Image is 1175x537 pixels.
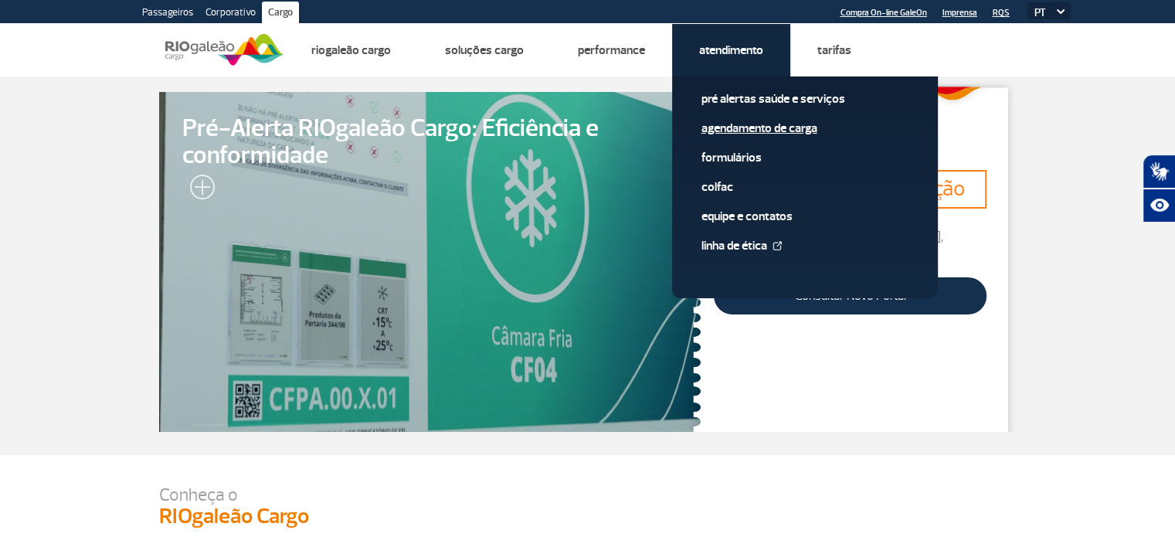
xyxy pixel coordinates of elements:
[262,2,299,26] a: Cargo
[182,175,215,206] img: leia-mais
[199,2,262,26] a: Corporativo
[136,2,199,26] a: Passageiros
[159,504,1017,530] h3: RIOgaleão Cargo
[993,8,1010,18] a: RQS
[159,486,1017,504] p: Conheça o
[701,149,908,166] a: Formulários
[699,42,763,58] a: Atendimento
[445,42,524,58] a: Soluções Cargo
[701,178,908,195] a: Colfac
[701,208,908,225] a: Equipe e Contatos
[1143,189,1175,223] button: Abrir recursos assistivos.
[773,241,782,250] img: External Link Icon
[182,115,678,169] span: Pré-Alerta RIOgaleão Cargo: Eficiência e conformidade
[1143,155,1175,189] button: Abrir tradutor de língua de sinais.
[1143,155,1175,223] div: Plugin de acessibilidade da Hand Talk.
[311,42,391,58] a: Riogaleão Cargo
[701,237,908,254] a: Linha de Ética
[159,92,701,432] a: Pré-Alerta RIOgaleão Cargo: Eficiência e conformidade
[701,120,908,137] a: Agendamento de Carga
[701,90,908,107] a: Pré alertas Saúde e Serviços
[817,42,851,58] a: Tarifas
[942,8,977,18] a: Imprensa
[840,8,927,18] a: Compra On-line GaleOn
[578,42,645,58] a: Performance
